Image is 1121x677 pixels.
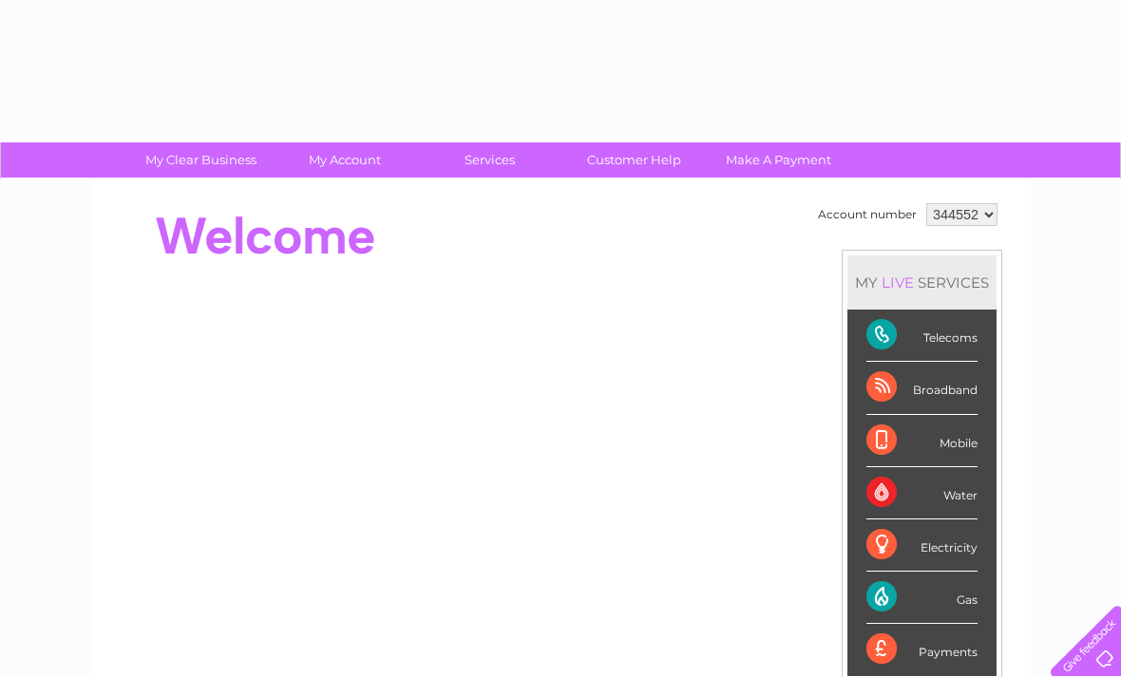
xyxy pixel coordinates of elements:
a: My Account [267,142,424,178]
div: MY SERVICES [847,255,997,310]
div: Electricity [866,519,978,572]
a: Customer Help [556,142,712,178]
div: Water [866,467,978,519]
div: Broadband [866,362,978,414]
td: Account number [813,198,921,231]
a: My Clear Business [123,142,279,178]
div: LIVE [878,273,918,291]
div: Gas [866,572,978,624]
a: Make A Payment [700,142,857,178]
div: Mobile [866,415,978,467]
div: Payments [866,624,978,675]
div: Telecoms [866,310,978,362]
a: Services [411,142,568,178]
